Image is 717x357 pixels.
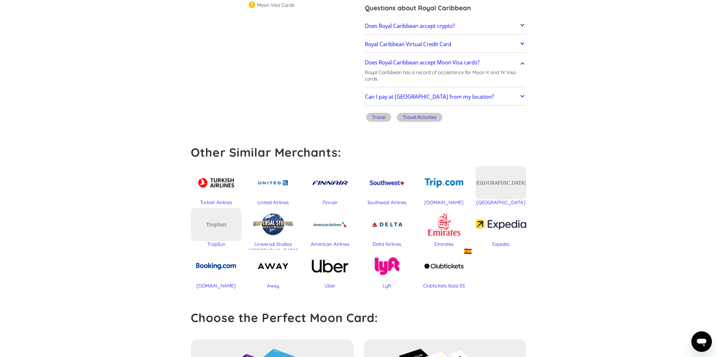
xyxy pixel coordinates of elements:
[248,208,298,254] a: Universal Studios [GEOGRAPHIC_DATA]
[419,166,469,206] a: [DOMAIN_NAME]
[362,241,412,247] div: Delta Airlines
[464,247,472,255] div: 🇪🇸
[419,199,469,206] div: [DOMAIN_NAME]
[365,94,494,100] h2: Can I pay at [GEOGRAPHIC_DATA] from my location?
[365,112,392,124] a: Travel
[191,208,241,247] a: TropSunTropSun
[248,199,298,206] div: United Airlines
[476,180,526,186] div: [GEOGRAPHIC_DATA]
[257,2,294,8] div: Moon Visa Cards
[419,283,469,289] div: Clubtickets Ibiza ES
[396,112,444,124] a: Travel Activities
[305,208,355,247] a: American Airlines
[365,56,526,69] a: Does Royal Caribbean accept Moon Visa cards?
[191,241,241,247] div: TropSun
[248,283,298,289] div: Away
[248,241,298,254] div: Universal Studios [GEOGRAPHIC_DATA]
[305,250,355,289] a: Uber
[476,208,526,247] a: Expedia
[419,250,469,289] a: 🇪🇸Clubtickets Ibiza ES
[362,283,412,289] div: Lyft
[362,208,412,247] a: Delta Airlines
[365,23,455,29] h2: Does Royal Caribbean accept crypto?
[191,199,241,206] div: Turkish Airlines
[362,250,412,289] a: Lyft
[691,331,712,352] iframe: Button to launch messaging window
[305,241,355,247] div: American Airlines
[191,283,241,289] div: [DOMAIN_NAME]
[191,310,378,325] strong: Choose the Perfect Moon Card:
[305,166,355,206] a: Finnair
[365,69,526,82] p: Royal Caribbean has a record of acceptance for Moon X and 1X Visa cards.
[191,145,341,160] strong: Other Similar Merchants:
[305,199,355,206] div: Finnair
[365,59,479,66] h2: Does Royal Caribbean accept Moon Visa cards?
[362,199,412,206] div: Southwest Airlines
[365,37,526,51] a: Royal Caribbean Virtual Credit Card
[191,166,241,206] a: Turkish Airlines
[248,166,298,206] a: United Airlines
[372,114,385,120] div: Travel
[362,166,412,206] a: Southwest Airlines
[476,166,526,206] a: [GEOGRAPHIC_DATA][GEOGRAPHIC_DATA]
[419,208,469,247] a: Emirates
[191,250,241,289] a: [DOMAIN_NAME]
[365,41,451,47] h2: Royal Caribbean Virtual Credit Card
[476,199,526,206] div: [GEOGRAPHIC_DATA]
[365,90,526,104] a: Can I pay at [GEOGRAPHIC_DATA] from my location?
[419,241,469,247] div: Emirates
[403,114,437,120] div: Travel Activities
[365,3,526,13] h3: Questions about Royal Caribbean
[248,250,298,289] a: Away
[305,283,355,289] div: Uber
[476,241,526,247] div: Expedia
[365,19,526,33] a: Does Royal Caribbean accept crypto?
[206,221,226,228] div: TropSun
